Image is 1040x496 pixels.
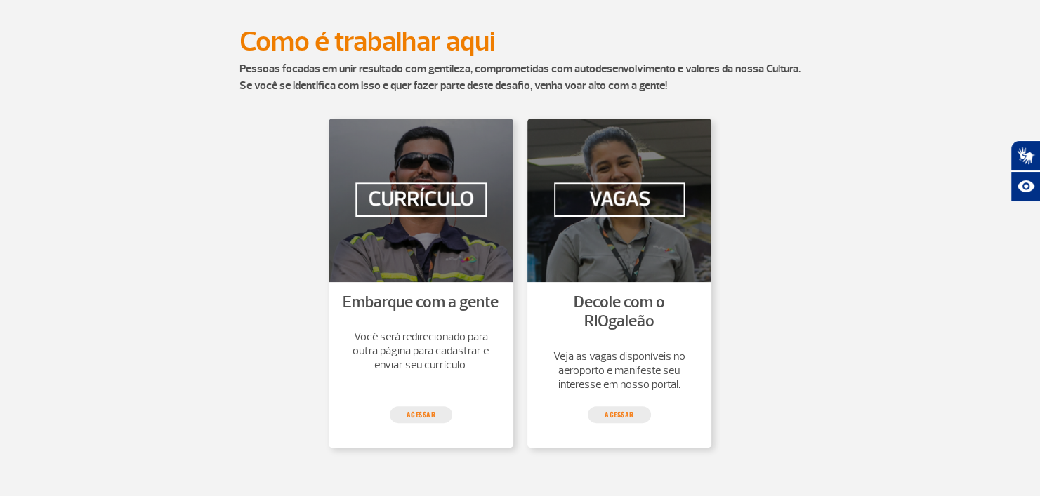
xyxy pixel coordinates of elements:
[239,62,801,93] strong: Pessoas focadas em unir resultado com gentileza, comprometidas com autodesenvolvimento e valores ...
[541,349,698,391] a: Veja as vagas disponíveis no aeroporto e manifeste seu interesse em nosso portal.
[239,29,801,53] h1: Como é trabalhar aqui
[1011,140,1040,171] button: Abrir tradutor de língua de sinais.
[343,330,499,372] a: Você será redirecionado para outra página para cadastrar e enviar seu currículo.
[1011,140,1040,202] div: Plugin de acessibilidade da Hand Talk.
[574,292,665,332] a: Decole com o RIOgaleão
[588,406,651,423] a: Acessar
[1011,171,1040,202] button: Abrir recursos assistivos.
[343,292,499,312] a: Embarque com a gente
[390,406,453,423] a: Acessar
